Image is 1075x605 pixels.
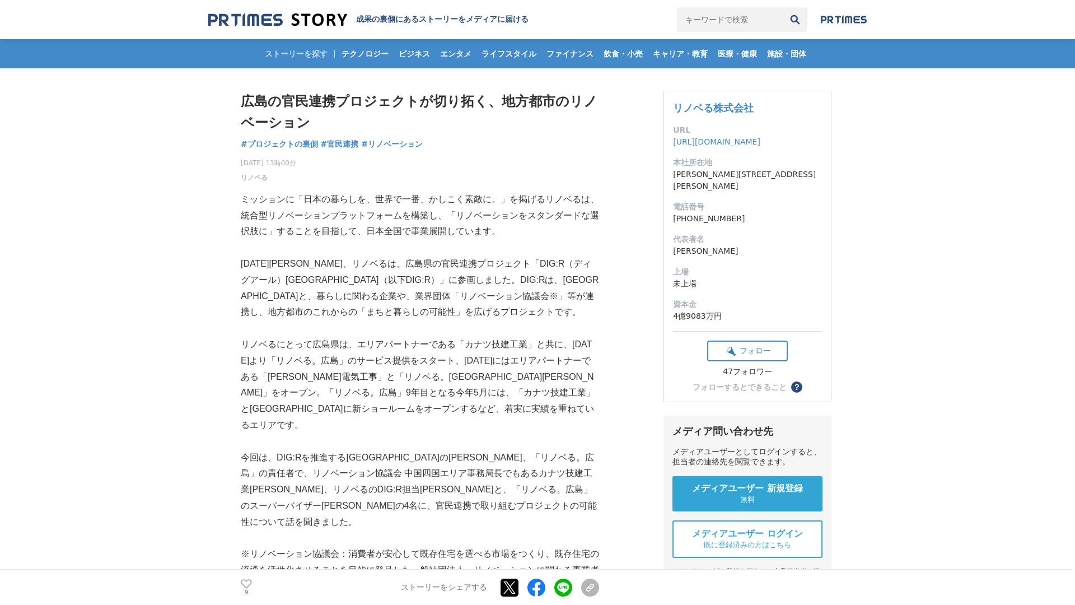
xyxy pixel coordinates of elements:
p: ミッションに「日本の暮らしを、世界で一番、かしこく素敵に。」を掲げるリノベるは、統合型リノベーションプラットフォームを構築し、「リノベーションをスタンダードな選択肢に」することを目指して、日本全... [241,192,599,240]
dt: 代表者名 [673,234,822,245]
span: ファイナンス [542,49,598,59]
span: メディアユーザー ログイン [692,528,803,540]
img: prtimes [821,15,867,24]
a: ビジネス [394,39,434,68]
a: #リノベーション [361,138,423,150]
button: ？ [791,381,802,393]
p: [DATE][PERSON_NAME]、リノベるは、広島県の官民連携プロジェクト「DIG:R（ディグアール）[GEOGRAPHIC_DATA]（以下DIG:R）」に参画しました。DIG:Rは、[... [241,256,599,320]
a: メディアユーザー ログイン 既に登録済みの方はこちら [672,520,822,558]
a: #プロジェクトの裏側 [241,138,318,150]
a: テクノロジー [337,39,393,68]
a: リノベる [241,173,268,183]
div: フォローするとできること [693,383,787,391]
span: ？ [793,383,801,391]
img: 成果の裏側にあるストーリーをメディアに届ける [208,12,347,27]
span: キャリア・教育 [648,49,712,59]
a: ライフスタイル [477,39,541,68]
span: エンタメ [436,49,476,59]
a: ファイナンス [542,39,598,68]
dt: URL [673,124,822,136]
p: ※リノベーション協議会：消費者が安心して既存住宅を選べる市場をつくり、既存住宅の流通を活性化させることを目的に発足した一般社団法人。リノベーションに関わる事業者737社（カナツ技建工業とリノベる... [241,546,599,594]
p: ストーリーをシェアする [401,583,487,593]
a: リノベる株式会社 [673,102,754,114]
span: #プロジェクトの裏側 [241,139,318,149]
span: #官民連携 [321,139,359,149]
span: [DATE] 13時00分 [241,158,296,168]
h1: 広島の官民連携プロジェクトが切り拓く、地方都市のリノベーション [241,91,599,134]
a: メディアユーザー 新規登録 無料 [672,476,822,511]
p: リノベるにとって広島県は、エリアパートナーである「カナツ技建工業」と共に、[DATE]より「リノベる。広島」のサービス提供をスタート、[DATE]にはエリアパートナーである「[PERSON_NA... [241,337,599,434]
dd: [PHONE_NUMBER] [673,213,822,225]
dd: [PERSON_NAME] [673,245,822,257]
input: キーワードで検索 [677,7,783,32]
dd: [PERSON_NAME][STREET_ADDRESS][PERSON_NAME] [673,169,822,192]
span: 医療・健康 [713,49,761,59]
p: 今回は、DIG:Rを推進する[GEOGRAPHIC_DATA]の[PERSON_NAME]、「リノベる。広島」の責任者で、リノベーション協議会 中国四国エリア事務局長でもあるカナツ技建工業[PE... [241,450,599,530]
dd: 4億9083万円 [673,310,822,322]
h2: 成果の裏側にあるストーリーをメディアに届ける [356,15,529,25]
span: #リノベーション [361,139,423,149]
span: ライフスタイル [477,49,541,59]
a: 成果の裏側にあるストーリーをメディアに届ける 成果の裏側にあるストーリーをメディアに届ける [208,12,529,27]
dt: 本社所在地 [673,157,822,169]
a: #官民連携 [321,138,359,150]
div: メディア問い合わせ先 [672,425,822,438]
div: 47フォロワー [707,367,788,377]
dd: 未上場 [673,278,822,290]
a: 医療・健康 [713,39,761,68]
a: 施設・団体 [763,39,811,68]
span: メディアユーザー 新規登録 [692,483,803,495]
a: エンタメ [436,39,476,68]
dt: 電話番号 [673,201,822,213]
a: キャリア・教育 [648,39,712,68]
span: 既に登録済みの方はこちら [704,540,791,550]
a: [URL][DOMAIN_NAME] [673,137,760,146]
button: フォロー [707,341,788,361]
p: 9 [241,590,252,595]
button: 検索 [783,7,807,32]
span: ビジネス [394,49,434,59]
span: 飲食・小売 [599,49,647,59]
span: 無料 [740,495,755,505]
a: 飲食・小売 [599,39,647,68]
div: メディアユーザーとしてログインすると、担当者の連絡先を閲覧できます。 [672,447,822,467]
dt: 資本金 [673,299,822,310]
dt: 上場 [673,266,822,278]
span: 施設・団体 [763,49,811,59]
span: テクノロジー [337,49,393,59]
